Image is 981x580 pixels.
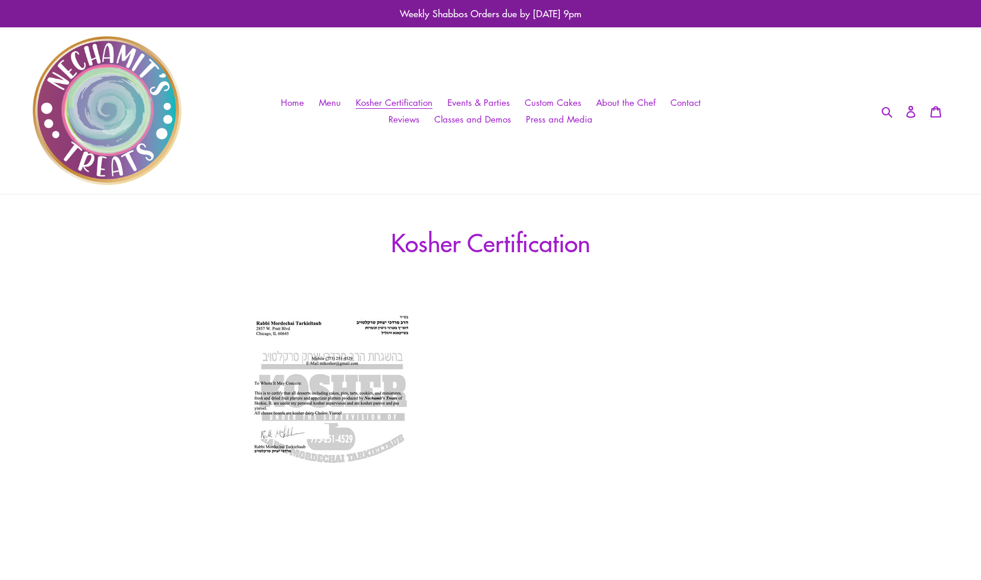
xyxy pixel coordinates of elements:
[222,227,759,256] h1: Kosher Certification
[313,94,347,111] a: Menu
[319,96,341,109] span: Menu
[590,94,662,111] a: About the Chef
[383,111,425,128] a: Reviews
[350,94,438,111] a: Kosher Certification
[519,94,587,111] a: Custom Cakes
[665,94,707,111] a: Contact
[670,96,701,109] span: Contact
[434,113,511,126] span: Classes and Demos
[275,94,310,111] a: Home
[520,111,598,128] a: Press and Media
[356,96,432,109] span: Kosher Certification
[525,96,581,109] span: Custom Cakes
[281,96,304,109] span: Home
[428,111,517,128] a: Classes and Demos
[596,96,656,109] span: About the Chef
[447,96,510,109] span: Events & Parties
[441,94,516,111] a: Events & Parties
[526,113,593,126] span: Press and Media
[388,113,419,126] span: Reviews
[33,36,181,185] img: Nechamit&#39;s Treats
